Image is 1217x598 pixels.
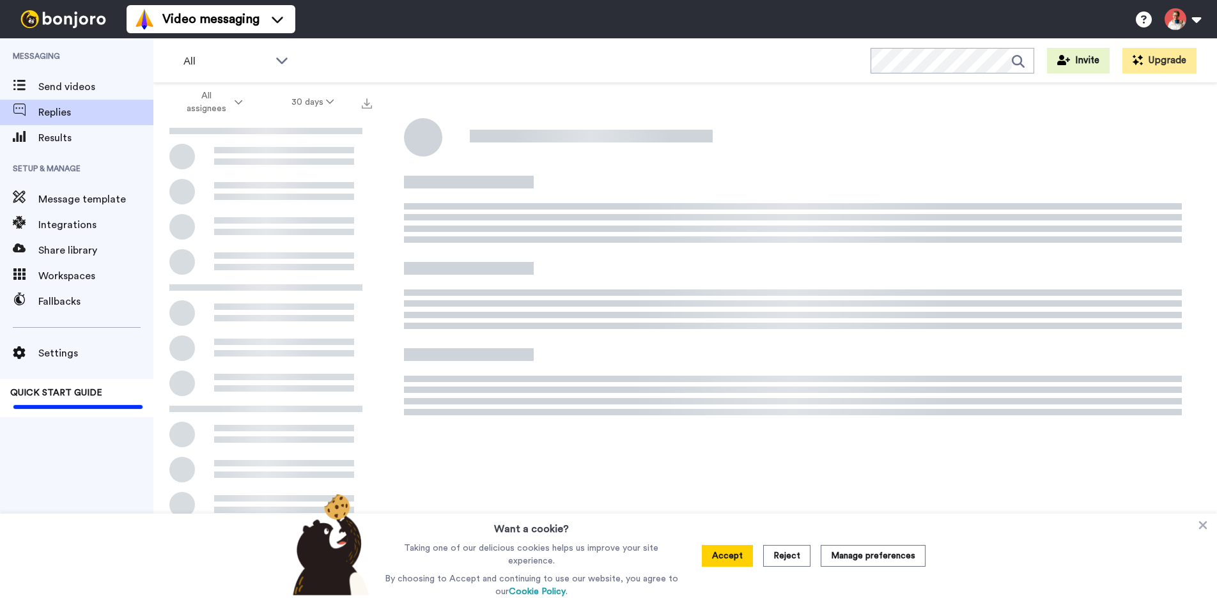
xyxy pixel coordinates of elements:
[358,93,376,112] button: Export all results that match these filters now.
[10,388,102,397] span: QUICK START GUIDE
[180,89,232,115] span: All assignees
[821,545,926,567] button: Manage preferences
[38,346,153,361] span: Settings
[1047,48,1110,73] button: Invite
[382,542,681,567] p: Taking one of our delicious cookies helps us improve your site experience.
[509,587,566,596] a: Cookie Policy
[38,105,153,120] span: Replies
[162,10,260,28] span: Video messaging
[1122,48,1197,73] button: Upgrade
[183,54,269,69] span: All
[702,545,753,567] button: Accept
[38,294,153,309] span: Fallbacks
[38,130,153,146] span: Results
[38,192,153,207] span: Message template
[763,545,810,567] button: Reject
[382,572,681,598] p: By choosing to Accept and continuing to use our website, you agree to our .
[134,9,155,29] img: vm-color.svg
[362,98,372,109] img: export.svg
[494,514,569,537] h3: Want a cookie?
[38,217,153,233] span: Integrations
[15,10,111,28] img: bj-logo-header-white.svg
[281,493,376,595] img: bear-with-cookie.png
[156,84,267,120] button: All assignees
[38,243,153,258] span: Share library
[267,91,359,114] button: 30 days
[38,79,153,95] span: Send videos
[38,268,153,284] span: Workspaces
